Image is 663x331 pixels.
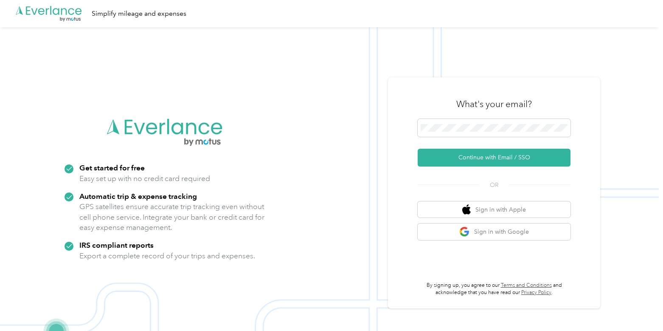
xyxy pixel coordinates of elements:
h3: What's your email? [456,98,532,110]
img: apple logo [462,204,471,215]
a: Terms and Conditions [501,282,552,289]
strong: Automatic trip & expense tracking [79,192,197,201]
iframe: Everlance-gr Chat Button Frame [615,283,663,331]
p: Easy set up with no credit card required [79,173,210,184]
strong: Get started for free [79,163,145,172]
div: Simplify mileage and expenses [92,8,186,19]
button: apple logoSign in with Apple [418,201,570,218]
button: Continue with Email / SSO [418,149,570,167]
strong: IRS compliant reports [79,240,154,249]
img: google logo [459,226,470,237]
button: google logoSign in with Google [418,223,570,240]
span: OR [479,181,509,190]
a: Privacy Policy [521,289,551,296]
p: By signing up, you agree to our and acknowledge that you have read our . [418,282,570,297]
p: Export a complete record of your trips and expenses. [79,251,255,261]
p: GPS satellites ensure accurate trip tracking even without cell phone service. Integrate your bank... [79,201,265,233]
